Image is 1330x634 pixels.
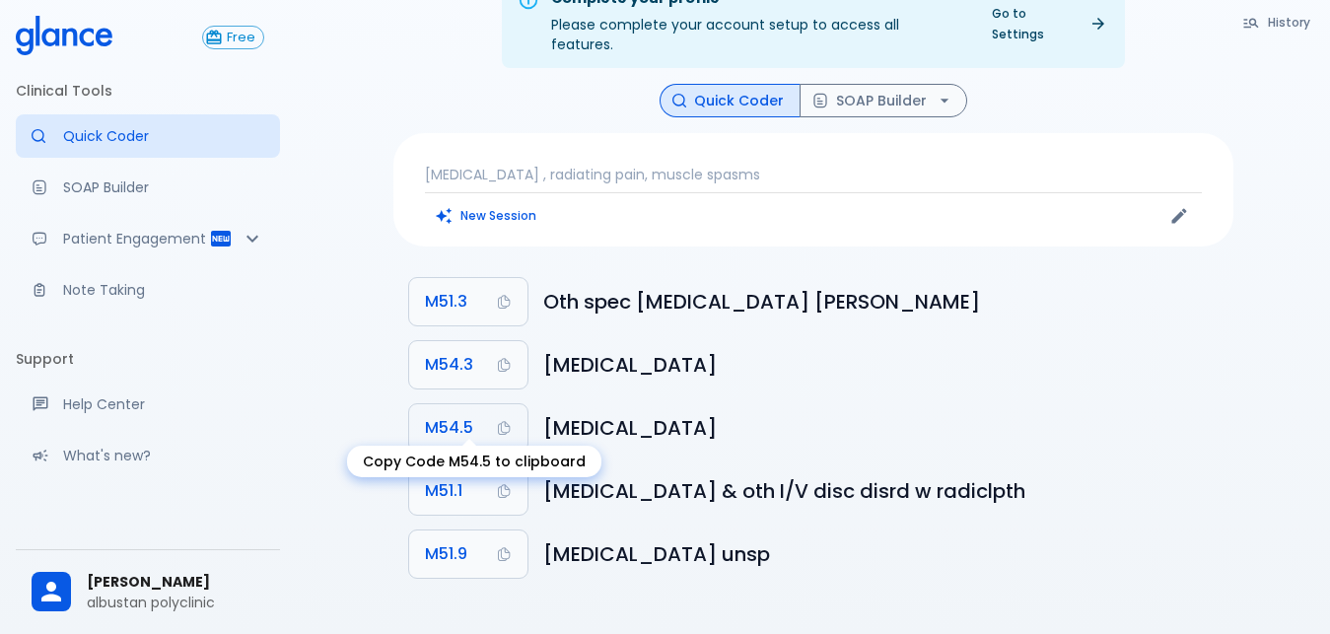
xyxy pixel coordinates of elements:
a: Advanced note-taking [16,268,280,312]
div: Patient Reports & Referrals [16,217,280,260]
h6: Intervertebral disc disorder, unspecified [543,538,1218,570]
p: Note Taking [63,280,264,300]
button: Free [202,26,264,49]
p: albustan polyclinic [87,593,264,612]
a: Click to view or change your subscription [202,26,280,49]
a: Docugen: Compose a clinical documentation in seconds [16,166,280,209]
h6: Sciatica [543,349,1218,381]
span: [PERSON_NAME] [87,572,264,593]
p: What's new? [63,446,264,465]
h6: Lumbar and other intervertebral disc disorders with radiculopathy (G55.1*) [543,475,1218,507]
button: Edit [1164,201,1194,231]
span: M54.3 [425,351,473,379]
button: Copy Code M54.3 to clipboard [409,341,527,388]
button: Clears all inputs and results. [425,201,548,230]
h6: Low back pain [543,412,1218,444]
a: Moramiz: Find ICD10AM codes instantly [16,114,280,158]
p: Patient Engagement [63,229,209,248]
p: [MEDICAL_DATA] , radiating pain, muscle spasms [425,165,1202,184]
span: M54.5 [425,414,473,442]
p: Quick Coder [63,126,264,146]
li: Clinical Tools [16,67,280,114]
button: Copy Code M51.3 to clipboard [409,278,527,325]
span: Free [219,31,263,45]
button: Copy Code M51.1 to clipboard [409,467,527,515]
button: Copy Code M54.5 to clipboard [409,404,527,452]
button: History [1232,8,1322,36]
span: M51.9 [425,540,467,568]
p: Help Center [63,394,264,414]
h6: Other specified intervertebral disc degeneration [543,286,1218,317]
p: SOAP Builder [63,177,264,197]
div: Copy Code M54.5 to clipboard [347,446,601,477]
div: [PERSON_NAME]albustan polyclinic [16,558,280,626]
li: Support [16,335,280,383]
button: Quick Coder [660,84,801,118]
a: Get help from our support team [16,383,280,426]
button: SOAP Builder [800,84,967,118]
span: M51.3 [425,288,467,316]
button: Copy Code M51.9 to clipboard [409,530,527,578]
div: Recent updates and feature releases [16,434,280,477]
span: M51.1 [425,477,462,505]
